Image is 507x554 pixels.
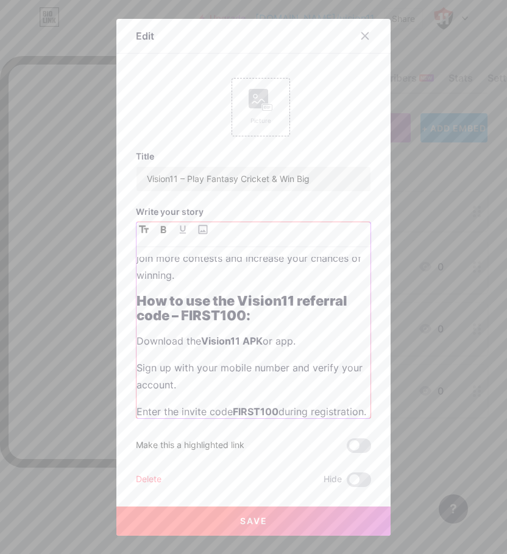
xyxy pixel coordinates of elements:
[136,167,370,191] input: Title
[136,293,350,323] strong: How to use the Vision11 referral code – FIRST100:
[136,472,161,487] div: Delete
[116,507,391,536] button: Save
[136,438,244,453] div: Make this a highlighted link
[136,332,370,349] p: Download the or app.
[233,405,278,418] strong: FIRST100
[249,116,273,125] div: Picture
[136,151,371,161] h3: Title
[240,516,268,526] span: Save
[136,359,370,393] p: Sign up with your mobile number and verify your account.
[324,472,342,487] span: Hide
[201,335,263,347] strong: Vision11 APK
[136,29,154,43] div: Edit
[136,206,371,217] h3: Write your story
[136,403,370,420] p: Enter the invite code during registration.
